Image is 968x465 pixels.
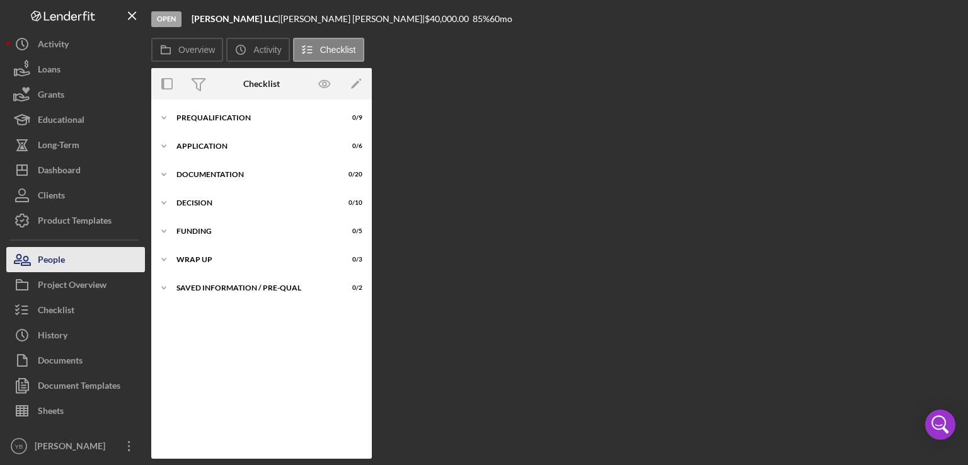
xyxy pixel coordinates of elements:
button: Long-Term [6,132,145,158]
button: Educational [6,107,145,132]
div: Document Templates [38,373,120,401]
label: Activity [253,45,281,55]
div: Activity [38,32,69,60]
button: Product Templates [6,208,145,233]
div: Long-Term [38,132,79,161]
div: Decision [176,199,331,207]
button: Clients [6,183,145,208]
div: [PERSON_NAME] [32,433,113,462]
div: 0 / 10 [340,199,362,207]
div: Clients [38,183,65,211]
div: 0 / 6 [340,142,362,150]
button: Checklist [6,297,145,323]
button: Document Templates [6,373,145,398]
label: Checklist [320,45,356,55]
div: | [192,14,280,24]
div: 0 / 9 [340,114,362,122]
button: Overview [151,38,223,62]
div: 85 % [473,14,490,24]
div: Product Templates [38,208,112,236]
div: Educational [38,107,84,135]
button: Checklist [293,38,364,62]
b: [PERSON_NAME] LLC [192,13,278,24]
div: Documentation [176,171,331,178]
button: Sheets [6,398,145,423]
div: 0 / 3 [340,256,362,263]
div: Prequalification [176,114,331,122]
div: Open Intercom Messenger [925,410,955,440]
button: Documents [6,348,145,373]
button: History [6,323,145,348]
div: People [38,247,65,275]
div: Checklist [38,297,74,326]
div: Checklist [243,79,280,89]
div: Funding [176,227,331,235]
div: $40,000.00 [425,14,473,24]
button: Grants [6,82,145,107]
div: History [38,323,67,351]
text: YB [15,443,23,450]
button: People [6,247,145,272]
div: Grants [38,82,64,110]
div: Open [151,11,181,27]
div: Saved Information / Pre-Qual [176,284,331,292]
div: Project Overview [38,272,107,301]
div: 0 / 2 [340,284,362,292]
label: Overview [178,45,215,55]
div: Wrap up [176,256,331,263]
button: Project Overview [6,272,145,297]
div: Documents [38,348,83,376]
button: Activity [6,32,145,57]
div: Dashboard [38,158,81,186]
button: Loans [6,57,145,82]
div: 60 mo [490,14,512,24]
button: Activity [226,38,289,62]
button: YB[PERSON_NAME] [6,433,145,459]
div: Sheets [38,398,64,427]
div: Application [176,142,331,150]
div: 0 / 20 [340,171,362,178]
button: Dashboard [6,158,145,183]
div: 0 / 5 [340,227,362,235]
div: Loans [38,57,60,85]
div: [PERSON_NAME] [PERSON_NAME] | [280,14,425,24]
